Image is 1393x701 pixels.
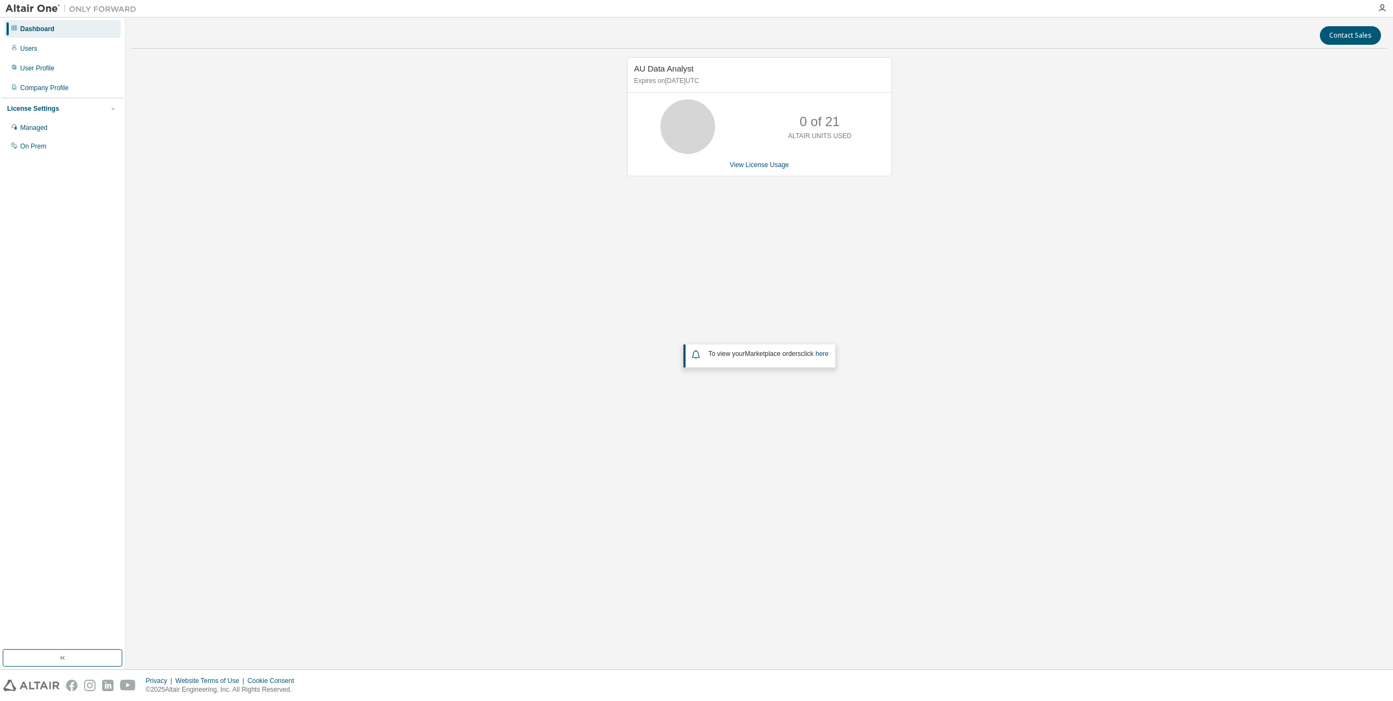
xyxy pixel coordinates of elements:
span: To view your click [709,350,829,358]
p: © 2025 Altair Engineering, Inc. All Rights Reserved. [146,685,301,694]
div: Privacy [146,676,175,685]
div: Managed [20,123,47,132]
div: License Settings [7,104,59,113]
div: Users [20,44,37,53]
span: AU Data Analyst [634,64,694,73]
img: altair_logo.svg [3,680,59,691]
button: Contact Sales [1320,26,1381,45]
em: Marketplace orders [745,350,801,358]
img: linkedin.svg [102,680,114,691]
img: instagram.svg [84,680,96,691]
p: 0 of 21 [800,112,840,131]
div: Dashboard [20,25,55,33]
div: Website Terms of Use [175,676,247,685]
div: Cookie Consent [247,676,300,685]
p: ALTAIR UNITS USED [788,132,852,141]
div: User Profile [20,64,55,73]
img: youtube.svg [120,680,136,691]
p: Expires on [DATE] UTC [634,76,882,86]
div: Company Profile [20,84,69,92]
img: facebook.svg [66,680,78,691]
div: On Prem [20,142,46,151]
a: View License Usage [730,161,789,169]
a: here [815,350,829,358]
img: Altair One [5,3,142,14]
